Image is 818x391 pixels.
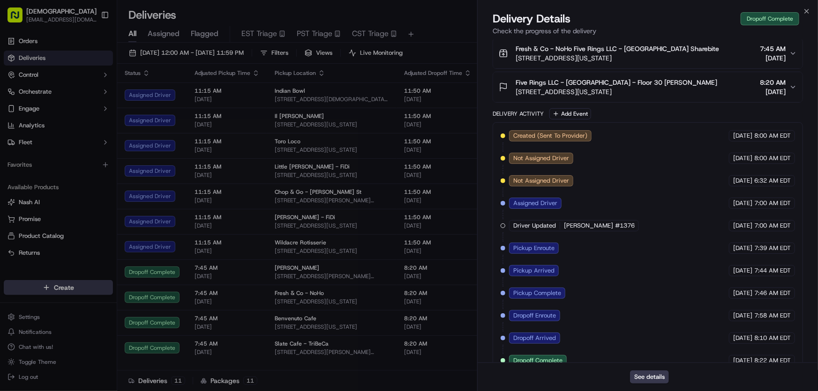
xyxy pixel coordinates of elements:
p: Check the progress of the delivery [493,26,803,36]
span: Knowledge Base [19,136,72,145]
div: Start new chat [32,89,154,99]
span: Pickup Complete [513,289,561,297]
span: 7:39 AM EDT [754,244,791,252]
span: [STREET_ADDRESS][US_STATE] [516,53,719,63]
span: API Documentation [89,136,150,145]
span: Pylon [93,159,113,166]
span: [DATE] [733,244,752,252]
span: [DATE] [733,266,752,275]
span: 7:00 AM EDT [754,221,791,230]
span: [DATE] [733,199,752,207]
div: Delivery Activity [493,110,544,118]
span: Five Rings LLC - [GEOGRAPHIC_DATA] - Floor 30 [PERSON_NAME] [516,78,717,87]
span: 6:32 AM EDT [754,177,791,185]
span: [DATE] [733,177,752,185]
span: Driver Updated [513,221,556,230]
span: Created (Sent To Provider) [513,132,587,140]
span: 8:20 AM [760,78,786,87]
img: 1736555255976-a54dd68f-1ca7-489b-9aae-adbdc363a1c4 [9,89,26,106]
span: Dropoff Arrived [513,334,556,342]
span: Not Assigned Driver [513,154,569,162]
span: Fresh & Co - NoHo Five Rings LLC - [GEOGRAPHIC_DATA] Sharebite [516,44,719,53]
span: [DATE] [733,132,752,140]
span: [DATE] [733,311,752,320]
span: [STREET_ADDRESS][US_STATE] [516,87,717,96]
span: [DATE] [733,289,752,297]
span: 8:10 AM EDT [754,334,791,342]
p: Welcome 👋 [9,37,171,52]
span: 7:44 AM EDT [754,266,791,275]
span: [DATE] [733,221,752,230]
span: 8:00 AM EDT [754,154,791,162]
span: 7:58 AM EDT [754,311,791,320]
a: 💻API Documentation [75,132,154,149]
button: Start new chat [159,92,171,103]
span: [DATE] [733,356,752,365]
button: Fresh & Co - NoHo Five Rings LLC - [GEOGRAPHIC_DATA] Sharebite[STREET_ADDRESS][US_STATE]7:45 AM[D... [493,38,803,68]
button: Five Rings LLC - [GEOGRAPHIC_DATA] - Floor 30 [PERSON_NAME][STREET_ADDRESS][US_STATE]8:20 AM[DATE] [493,72,803,102]
span: 7:00 AM EDT [754,199,791,207]
span: [DATE] [733,154,752,162]
div: 💻 [79,137,87,144]
img: Nash [9,9,28,28]
span: [DATE] [760,53,786,63]
span: [DATE] [760,87,786,96]
div: 📗 [9,137,17,144]
span: Delivery Details [493,11,570,26]
a: 📗Knowledge Base [6,132,75,149]
input: Got a question? Start typing here... [24,60,169,70]
span: 7:45 AM [760,44,786,53]
span: Pickup Enroute [513,244,555,252]
div: We're available if you need us! [32,99,119,106]
span: 8:00 AM EDT [754,132,791,140]
span: 7:46 AM EDT [754,289,791,297]
span: Assigned Driver [513,199,557,207]
span: [PERSON_NAME] #1376 [564,221,635,230]
span: Not Assigned Driver [513,177,569,185]
button: Add Event [549,108,591,119]
span: [DATE] [733,334,752,342]
span: 8:22 AM EDT [754,356,791,365]
button: See details [630,370,669,384]
span: Dropoff Complete [513,356,563,365]
a: Powered byPylon [66,158,113,166]
span: Dropoff Enroute [513,311,556,320]
span: Pickup Arrived [513,266,555,275]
